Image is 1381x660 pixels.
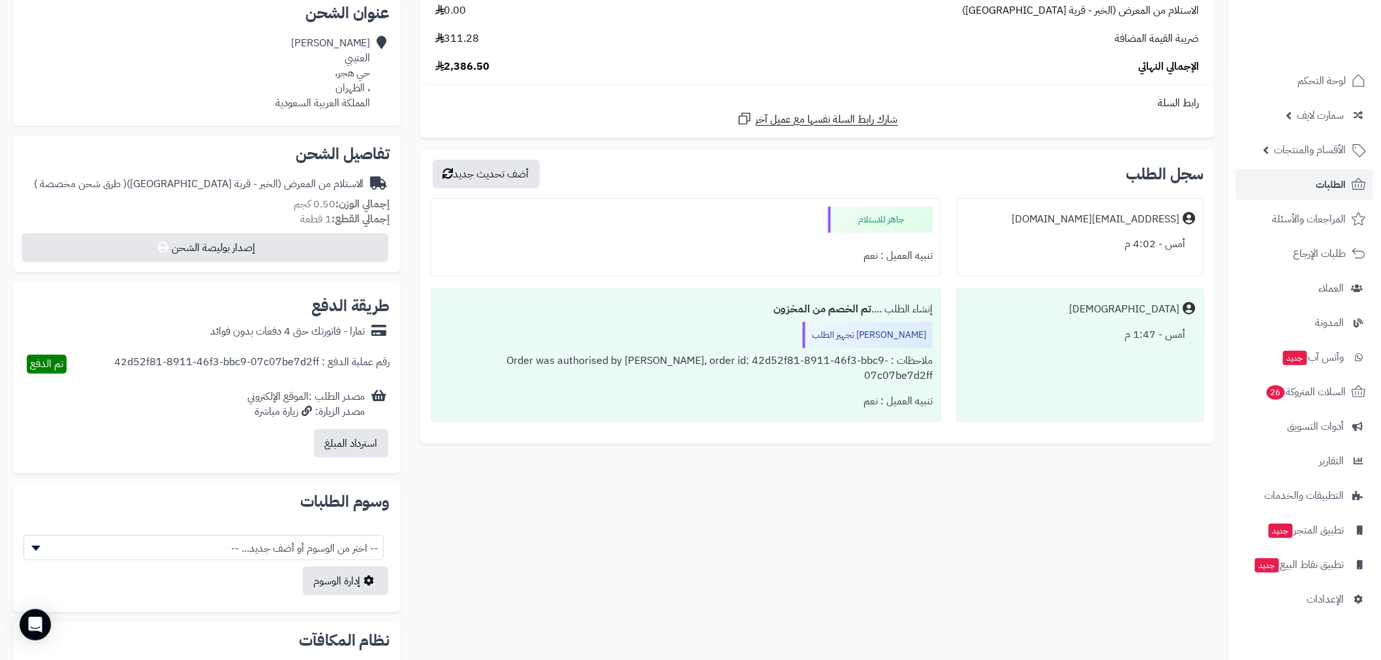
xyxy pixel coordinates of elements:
a: العملاء [1236,273,1373,304]
div: ملاحظات : Order was authorised by [PERSON_NAME], order id: 42d52f81-8911-46f3-bbc9-07c07be7d2ff [439,348,933,389]
span: تطبيق المتجر [1267,521,1344,539]
span: تم الدفع [30,356,63,372]
div: أمس - 1:47 م [965,322,1196,348]
span: التقارير [1320,452,1344,470]
div: تمارا - فاتورتك حتى 4 دفعات بدون فوائد [210,324,365,339]
div: مصدر الطلب :الموقع الإلكتروني [247,389,365,419]
img: logo-2.png [1292,32,1369,59]
span: المراجعات والأسئلة [1273,210,1346,228]
span: الاستلام من المعرض (الخبر - قرية [GEOGRAPHIC_DATA]) [962,3,1200,18]
span: تطبيق نقاط البيع [1254,556,1344,574]
div: أمس - 4:02 م [965,232,1196,257]
span: ( طرق شحن مخصصة ) [34,176,127,192]
a: وآتس آبجديد [1236,342,1373,373]
span: 26 [1267,385,1285,400]
h2: طريقة الدفع [311,298,390,314]
div: إنشاء الطلب .... [439,297,933,322]
button: أضف تحديث جديد [433,160,540,188]
span: 0.00 [435,3,467,18]
a: تطبيق نقاط البيعجديد [1236,549,1373,580]
a: الطلبات [1236,169,1373,200]
a: لوحة التحكم [1236,65,1373,97]
span: 2,386.50 [435,59,490,74]
span: جديد [1255,558,1279,573]
a: الإعدادات [1236,584,1373,615]
span: جديد [1269,524,1293,538]
button: استرداد المبلغ [314,429,388,458]
div: رقم عملية الدفع : 42d52f81-8911-46f3-bbc9-07c07be7d2ff [114,355,390,374]
span: وآتس آب [1282,348,1344,367]
h3: سجل الطلب [1126,166,1204,182]
button: إصدار بوليصة الشحن [22,233,388,262]
h2: تفاصيل الشحن [23,146,390,162]
span: الطلبات [1316,175,1346,194]
span: الأقسام والمنتجات [1275,141,1346,159]
a: المدونة [1236,307,1373,338]
span: التطبيقات والخدمات [1265,487,1344,505]
div: رابط السلة [426,96,1209,111]
a: طلبات الإرجاع [1236,238,1373,269]
a: شارك رابط السلة نفسها مع عميل آخر [737,111,898,127]
span: المدونة [1316,314,1344,332]
span: -- اختر من الوسوم أو أضف جديد... -- [24,536,383,561]
span: ضريبة القيمة المضافة [1115,31,1200,46]
span: 311.28 [435,31,480,46]
span: طلبات الإرجاع [1294,245,1346,263]
strong: إجمالي القطع: [332,211,390,227]
div: [PERSON_NAME] تجهيز الطلب [803,322,933,348]
span: السلات المتروكة [1265,383,1346,401]
h2: نظام المكافآت [23,633,390,648]
strong: إجمالي الوزن: [335,196,390,212]
span: الإجمالي النهائي [1139,59,1200,74]
span: لوحة التحكم [1298,72,1346,90]
div: الاستلام من المعرض (الخبر - قرية [GEOGRAPHIC_DATA]) [34,177,364,192]
a: تطبيق المتجرجديد [1236,515,1373,546]
span: سمارت لايف [1297,106,1344,125]
div: [EMAIL_ADDRESS][DOMAIN_NAME] [1012,212,1180,227]
small: 1 قطعة [300,211,390,227]
div: Open Intercom Messenger [20,609,51,640]
span: شارك رابط السلة نفسها مع عميل آخر [756,112,898,127]
a: أدوات التسويق [1236,411,1373,442]
div: جاهز للاستلام [828,207,933,233]
span: جديد [1283,351,1307,365]
a: التطبيقات والخدمات [1236,480,1373,511]
span: -- اختر من الوسوم أو أضف جديد... -- [23,535,384,560]
div: [DEMOGRAPHIC_DATA] [1070,302,1180,317]
div: تنبيه العميل : نعم [439,389,933,414]
div: [PERSON_NAME] العتيبي حي هجر، ، الظهران المملكة العربية السعودية [275,36,371,110]
div: تنبيه العميل : نعم [439,243,933,269]
a: السلات المتروكة26 [1236,376,1373,408]
span: أدوات التسويق [1288,417,1344,436]
a: المراجعات والأسئلة [1236,203,1373,235]
a: التقارير [1236,445,1373,477]
h2: عنوان الشحن [23,5,390,21]
small: 0.50 كجم [294,196,390,212]
div: مصدر الزيارة: زيارة مباشرة [247,404,365,419]
b: تم الخصم من المخزون [773,301,871,317]
a: إدارة الوسوم [303,567,388,595]
span: الإعدادات [1307,590,1344,608]
span: العملاء [1319,279,1344,297]
h2: وسوم الطلبات [23,494,390,509]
